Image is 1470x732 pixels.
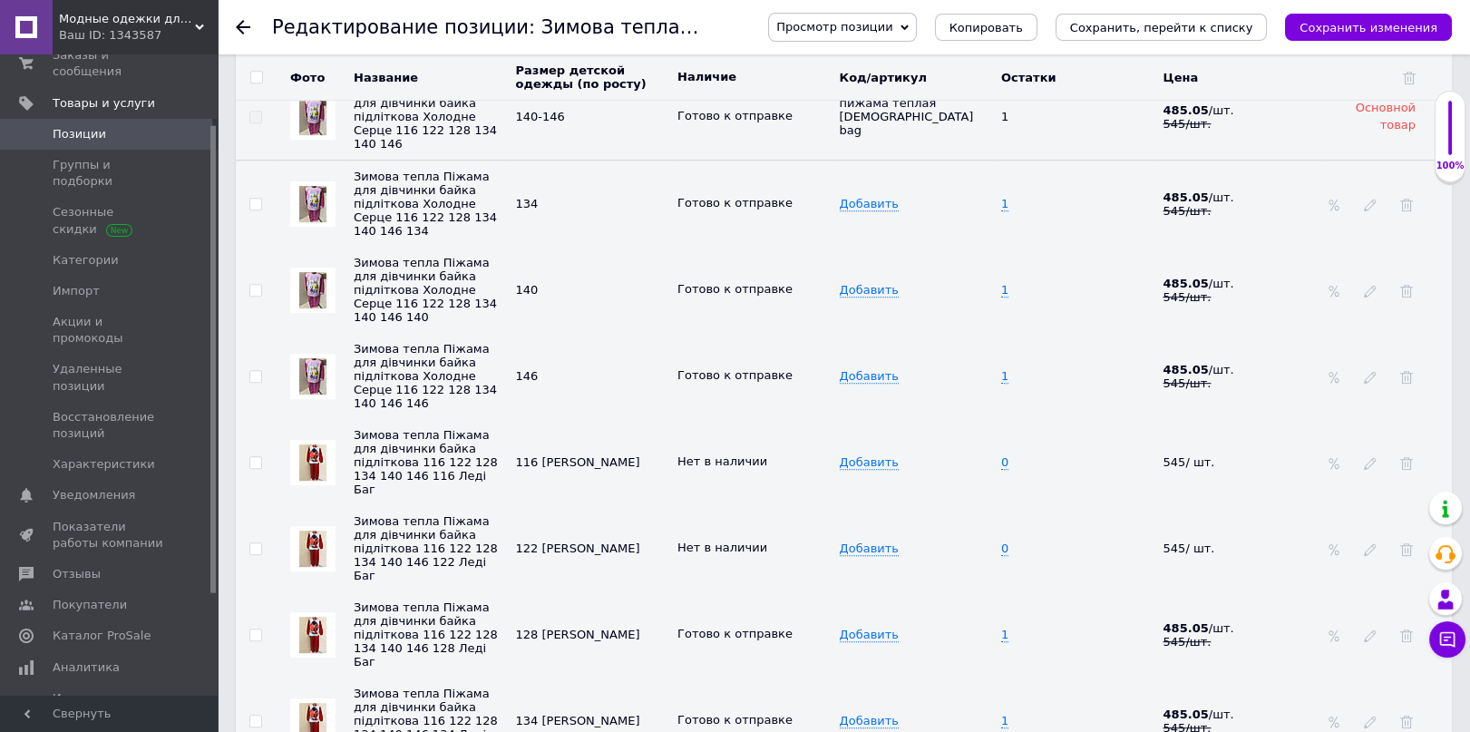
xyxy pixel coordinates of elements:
strong: : Интерлок на байке - 100%хлопок [18,39,339,80]
span: Название унаследовано от основного товара [354,428,498,496]
span: Название унаследовано от основного товара [354,256,497,324]
div: Ваш ID: 1343587 [59,27,218,44]
div: 100% Качество заполнения [1435,91,1465,182]
span: 0 [1001,455,1008,470]
span: Копировать [949,21,1023,34]
span: Название унаследовано от основного товара [354,514,498,582]
div: / шт. [1163,363,1290,376]
span: Отзывы [53,566,101,582]
div: / шт. [1163,277,1290,290]
span: Нет в наличии [677,541,767,554]
span: Восстановление позиций [53,409,168,442]
div: / шт. [1163,708,1290,721]
span: Покупатели [53,597,127,613]
span: Зимова тепла Піжама для дівчинки байка підліткова Холодне Серце 116 122 128 134 140 146 [354,83,497,151]
span: 140 [516,283,539,297]
td: Данные основного товара [511,73,674,161]
td: Данные основного товара [1159,73,1321,161]
div: 545 / шт. [1163,635,1290,649]
span: 122 [PERSON_NAME] [516,542,640,555]
span: 1 [1001,197,1008,211]
span: Аналитика [53,659,120,676]
span: Группы и подборки [53,157,168,190]
span: Импорт [53,283,100,299]
span: Инструменты вебмастера и SEO [53,690,168,723]
span: Добавить [840,455,899,470]
span: 1 [1001,714,1008,728]
span: Готово к отправке [677,368,793,382]
b: 485.05 [1163,621,1209,635]
em: Размеры полноразмерные, не маломерят. [18,129,256,142]
span: Позиции [53,126,106,142]
span: Название унаследовано от основного товара [354,170,497,238]
th: Название [349,54,511,101]
span: Заказы и сообщения [53,47,168,80]
button: Чат с покупателем [1429,621,1465,658]
span: 134 [516,197,539,210]
div: 545 / шт. [1163,376,1290,390]
div: Вернуться назад [236,20,250,34]
span: 0 [1001,542,1008,556]
div: / шт. [1163,103,1317,117]
span: Готово к отправке [677,196,793,210]
b: 485.05 [1163,103,1209,117]
span: Товары и услуги [53,95,155,112]
span: Каталог ProSale [53,628,151,644]
span: Нет в наличии [677,454,767,468]
span: Готово к отправке [677,282,793,296]
td: Данные основного товара [835,73,998,161]
button: Сохранить изменения [1285,14,1452,41]
div: / шт. [1163,190,1290,204]
span: пижама теплая [DEMOGRAPHIC_DATA] bag [840,96,974,137]
span: 545/ шт. [1163,455,1215,469]
span: Показатели работы компании [53,519,168,551]
span: Уведомления [53,487,135,503]
span: Название унаследовано от основного товара [354,342,497,410]
span: Добавить [840,283,899,298]
span: Сезонные скидки [53,204,168,237]
body: Визуальный текстовый редактор, 775085A3-07AD-45C9-BF6D-5A84F8F3C403 [18,18,425,318]
p: [PERSON_NAME] и [PERSON_NAME] на манжете. [18,189,425,208]
b: 485.05 [1163,363,1209,376]
span: Модные одежки для меня и крошки [59,11,195,27]
th: Остатки [997,54,1159,101]
span: Готово к отправке [677,627,793,640]
span: 1 [1001,628,1008,642]
span: Данные основного товара [1001,110,1008,123]
div: / шт. [1163,621,1290,635]
div: 545 / шт. [1163,117,1317,131]
th: Цена [1159,54,1321,101]
span: Просмотр позиции [776,20,892,34]
span: Добавить [840,714,899,728]
span: Акции и промокоды [53,314,168,346]
strong: Производитель: [GEOGRAPHIC_DATA] [18,98,243,112]
span: Удаленные позиции [53,361,168,394]
span: Добавить [840,369,899,384]
span: 1 [1001,283,1008,298]
div: 545 / шт. [1163,204,1290,218]
span: Добавить [840,628,899,642]
strong: в комментарии к заказу, пожалуйста, размер. [18,160,283,173]
p: Рисунок - нанесение. [18,220,425,239]
span: Название унаследовано от основного товара [354,600,498,669]
span: 134 [PERSON_NAME] [516,714,640,727]
span: 128 [PERSON_NAME] [516,628,640,641]
span: Готово к отправке [677,109,793,122]
div: 545 / шт. [1163,290,1290,304]
span: 545/ шт. [1163,542,1215,555]
span: Категории [53,252,119,268]
span: Готово к отправке [677,713,793,727]
i: Сохранить изменения [1300,21,1437,34]
b: 485.05 [1163,277,1209,290]
span: Добавить [840,197,899,211]
span: Добавить [840,542,899,556]
b: 485.05 [1163,708,1209,721]
h2: Качественная детская теплая пижама для девочки подростка пошита из полотна [18,18,425,82]
b: 485.05 [1163,190,1209,204]
button: Сохранить, перейти к списку [1056,14,1268,41]
div: 100% [1436,160,1465,172]
span: 1 [1001,369,1008,384]
span: Характеристики [53,456,155,473]
th: Наличие [673,54,835,101]
td: Данные основного товара [673,73,835,161]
